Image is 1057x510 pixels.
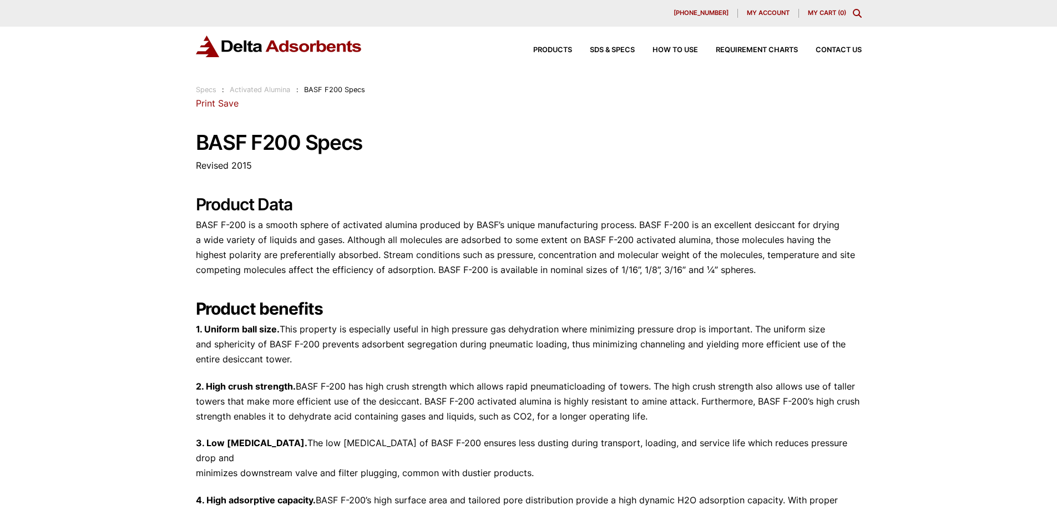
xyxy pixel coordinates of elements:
[196,379,862,425] p: BASF F-200 has high crush strength which allows rapid pneumaticloading of towers. The high crush ...
[304,85,365,94] span: BASF F200 Specs
[747,10,790,16] span: My account
[665,9,738,18] a: [PHONE_NUMBER]
[572,47,635,54] a: SDS & SPECS
[196,98,215,109] a: Print
[798,47,862,54] a: Contact Us
[230,85,290,94] a: Activated Alumina
[196,85,216,94] a: Specs
[196,381,296,392] strong: 2. High crush strength.
[296,85,299,94] span: :
[196,436,862,481] p: The low [MEDICAL_DATA] of BASF F-200 ensures less dusting during transport, loading, and service ...
[196,218,862,278] p: BASF F-200 is a smooth sphere of activated alumina produced by BASF’s unique manufacturing proces...
[196,322,862,367] p: This property is especially useful in high pressure gas dehydration where minimizing pressure dro...
[674,10,729,16] span: [PHONE_NUMBER]
[218,98,239,109] a: Save
[853,9,862,18] div: Toggle Modal Content
[816,47,862,54] span: Contact Us
[738,9,799,18] a: My account
[222,85,224,94] span: :
[698,47,798,54] a: Requirement Charts
[515,47,572,54] a: Products
[196,132,862,154] h1: BASF F200 Specs
[196,36,362,57] img: Delta Adsorbents
[196,299,323,319] strong: Product benefits
[196,194,862,214] h2: Product Data
[196,324,280,335] strong: 1. Uniform ball size.
[840,9,844,17] span: 0
[196,494,316,506] strong: 4. High adsorptive capacity.
[196,158,862,173] p: Revised 2015
[716,47,798,54] span: Requirement Charts
[533,47,572,54] span: Products
[808,9,846,17] a: My Cart (0)
[635,47,698,54] a: How to Use
[653,47,698,54] span: How to Use
[196,437,307,448] strong: 3. Low [MEDICAL_DATA].
[590,47,635,54] span: SDS & SPECS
